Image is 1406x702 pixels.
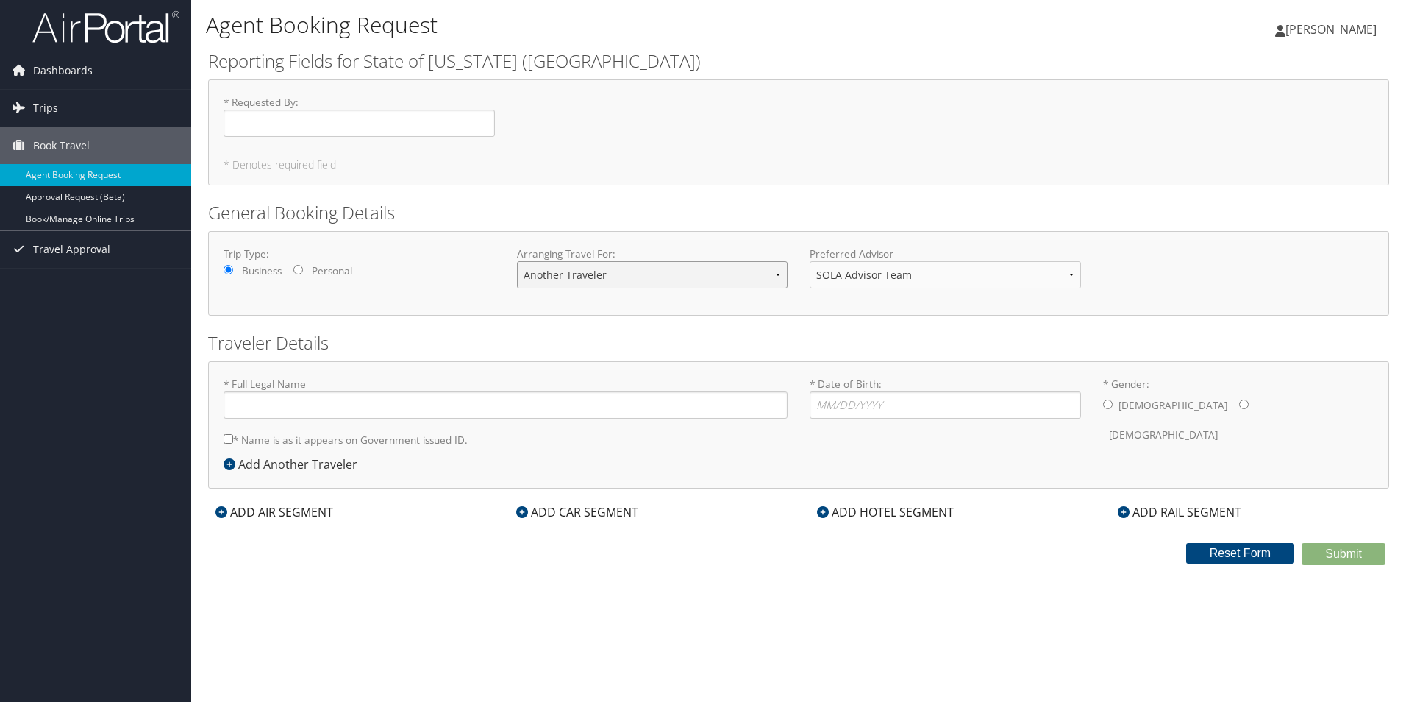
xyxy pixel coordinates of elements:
[224,455,365,473] div: Add Another Traveler
[208,503,340,521] div: ADD AIR SEGMENT
[208,200,1389,225] h2: General Booking Details
[509,503,646,521] div: ADD CAR SEGMENT
[810,247,1081,261] label: Preferred Advisor
[224,160,1374,170] h5: * Denotes required field
[1239,400,1249,409] input: * Gender:[DEMOGRAPHIC_DATA][DEMOGRAPHIC_DATA]
[1186,543,1295,564] button: Reset Form
[224,391,788,419] input: * Full Legal Name
[1103,377,1374,450] label: * Gender:
[517,247,788,261] label: Arranging Travel For:
[224,377,788,419] label: * Full Legal Name
[242,263,282,278] label: Business
[224,95,495,137] label: * Requested By :
[224,426,468,453] label: * Name is as it appears on Government issued ID.
[208,330,1389,355] h2: Traveler Details
[208,49,1389,74] h2: Reporting Fields for State of [US_STATE] ([GEOGRAPHIC_DATA])
[1109,421,1218,449] label: [DEMOGRAPHIC_DATA]
[224,434,233,444] input: * Name is as it appears on Government issued ID.
[1118,391,1227,419] label: [DEMOGRAPHIC_DATA]
[33,231,110,268] span: Travel Approval
[1110,503,1249,521] div: ADD RAIL SEGMENT
[32,10,179,44] img: airportal-logo.png
[810,503,961,521] div: ADD HOTEL SEGMENT
[1275,7,1391,52] a: [PERSON_NAME]
[810,391,1081,419] input: * Date of Birth:
[1302,543,1385,565] button: Submit
[1285,21,1377,38] span: [PERSON_NAME]
[312,263,352,278] label: Personal
[206,10,996,40] h1: Agent Booking Request
[224,247,495,261] label: Trip Type:
[224,110,495,137] input: * Requested By:
[33,127,90,164] span: Book Travel
[810,377,1081,419] label: * Date of Birth:
[1103,400,1113,409] input: * Gender:[DEMOGRAPHIC_DATA][DEMOGRAPHIC_DATA]
[33,90,58,127] span: Trips
[33,52,93,89] span: Dashboards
